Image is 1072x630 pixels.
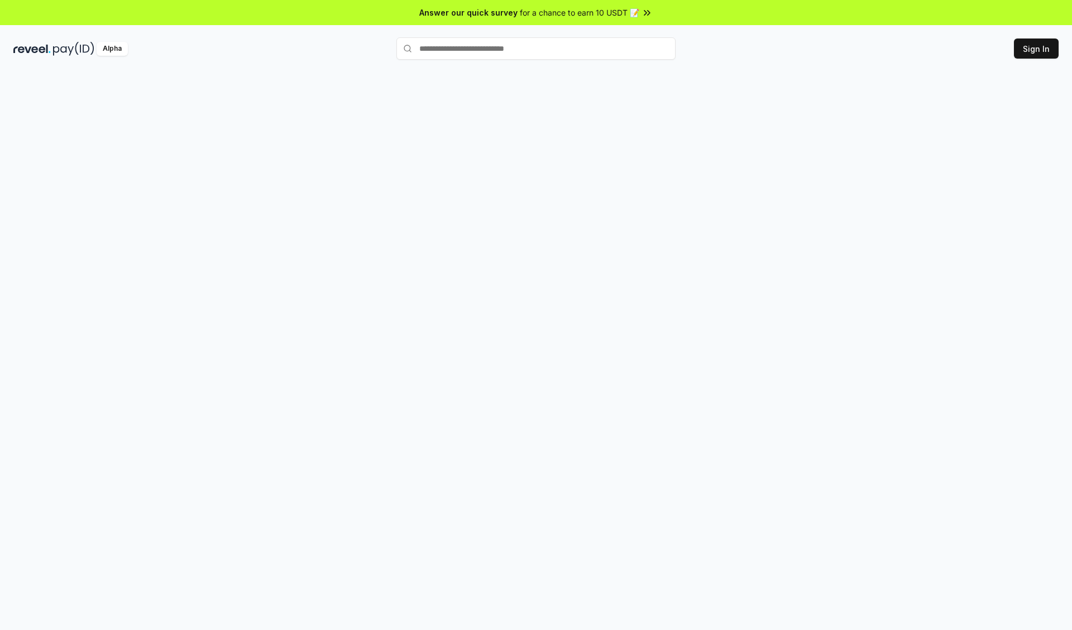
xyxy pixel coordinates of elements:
div: Alpha [97,42,128,56]
span: Answer our quick survey [419,7,518,18]
button: Sign In [1014,39,1059,59]
img: reveel_dark [13,42,51,56]
span: for a chance to earn 10 USDT 📝 [520,7,639,18]
img: pay_id [53,42,94,56]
